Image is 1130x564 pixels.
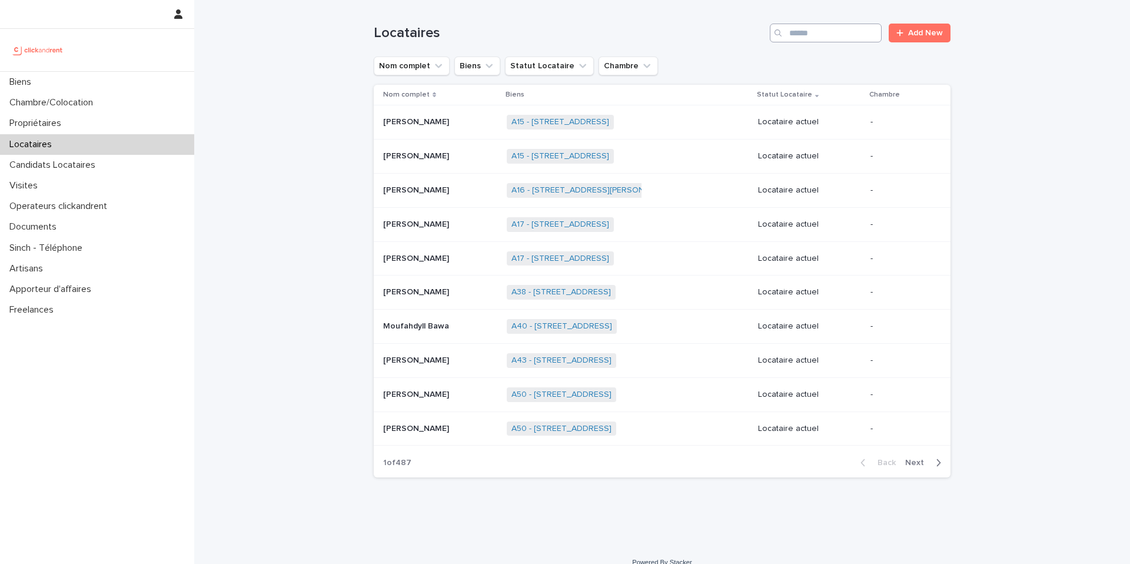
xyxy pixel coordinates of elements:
p: [PERSON_NAME] [383,183,451,195]
tr: Moufahdyll BawaMoufahdyll Bawa A40 - [STREET_ADDRESS] Locataire actuel- [374,310,950,344]
p: [PERSON_NAME] [383,149,451,161]
a: A40 - [STREET_ADDRESS] [511,321,612,331]
p: Locataire actuel [758,356,861,366]
a: Add New [889,24,950,42]
p: Locataire actuel [758,185,861,195]
p: Chambre/Colocation [5,97,102,108]
p: [PERSON_NAME] [383,251,451,264]
p: Locataires [5,139,61,150]
p: Propriétaires [5,118,71,129]
button: Biens [454,57,500,75]
tr: [PERSON_NAME][PERSON_NAME] A50 - [STREET_ADDRESS] Locataire actuel- [374,412,950,446]
tr: [PERSON_NAME][PERSON_NAME] A43 - [STREET_ADDRESS] Locataire actuel- [374,343,950,377]
p: - [870,254,932,264]
p: - [870,390,932,400]
tr: [PERSON_NAME][PERSON_NAME] A17 - [STREET_ADDRESS] Locataire actuel- [374,241,950,276]
p: Candidats Locataires [5,160,105,171]
p: Locataire actuel [758,390,861,400]
p: Statut Locataire [757,88,812,101]
p: Chambre [869,88,900,101]
p: - [870,424,932,434]
button: Statut Locataire [505,57,594,75]
tr: [PERSON_NAME][PERSON_NAME] A38 - [STREET_ADDRESS] Locataire actuel- [374,276,950,310]
p: Locataire actuel [758,424,861,434]
tr: [PERSON_NAME][PERSON_NAME] A15 - [STREET_ADDRESS] Locataire actuel- [374,140,950,174]
p: [PERSON_NAME] [383,422,451,434]
tr: [PERSON_NAME][PERSON_NAME] A17 - [STREET_ADDRESS] Locataire actuel- [374,207,950,241]
a: A17 - [STREET_ADDRESS] [511,220,609,230]
span: Add New [908,29,943,37]
p: [PERSON_NAME] [383,285,451,297]
p: Visites [5,180,47,191]
p: - [870,287,932,297]
p: Locataire actuel [758,220,861,230]
p: Locataire actuel [758,117,861,127]
p: Locataire actuel [758,151,861,161]
p: Moufahdyll Bawa [383,319,451,331]
a: A15 - [STREET_ADDRESS] [511,151,609,161]
p: Operateurs clickandrent [5,201,117,212]
a: A50 - [STREET_ADDRESS] [511,390,611,400]
span: Back [870,459,896,467]
p: - [870,185,932,195]
tr: [PERSON_NAME][PERSON_NAME] A50 - [STREET_ADDRESS] Locataire actuel- [374,377,950,412]
input: Search [770,24,882,42]
span: Next [905,459,931,467]
p: Locataire actuel [758,287,861,297]
p: Biens [5,77,41,88]
a: A16 - [STREET_ADDRESS][PERSON_NAME] [511,185,674,195]
p: Locataire actuel [758,321,861,331]
a: A38 - [STREET_ADDRESS] [511,287,611,297]
h1: Locataires [374,25,765,42]
a: A43 - [STREET_ADDRESS] [511,356,611,366]
p: [PERSON_NAME] [383,115,451,127]
p: Locataire actuel [758,254,861,264]
button: Next [900,457,950,468]
p: Nom complet [383,88,430,101]
a: A15 - [STREET_ADDRESS] [511,117,609,127]
button: Back [851,457,900,468]
p: Apporteur d'affaires [5,284,101,295]
tr: [PERSON_NAME][PERSON_NAME] A16 - [STREET_ADDRESS][PERSON_NAME] Locataire actuel- [374,173,950,207]
button: Chambre [599,57,658,75]
p: 1 of 487 [374,449,421,477]
p: - [870,117,932,127]
p: Artisans [5,263,52,274]
p: - [870,356,932,366]
p: [PERSON_NAME] [383,353,451,366]
a: A17 - [STREET_ADDRESS] [511,254,609,264]
p: Documents [5,221,66,233]
p: Freelances [5,304,63,316]
p: Biens [506,88,524,101]
button: Nom complet [374,57,450,75]
img: UCB0brd3T0yccxBKYDjQ [9,38,67,62]
p: [PERSON_NAME] [383,217,451,230]
p: [PERSON_NAME] [383,387,451,400]
a: A50 - [STREET_ADDRESS] [511,424,611,434]
p: Sinch - Téléphone [5,243,92,254]
p: - [870,220,932,230]
p: - [870,321,932,331]
p: - [870,151,932,161]
tr: [PERSON_NAME][PERSON_NAME] A15 - [STREET_ADDRESS] Locataire actuel- [374,105,950,140]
